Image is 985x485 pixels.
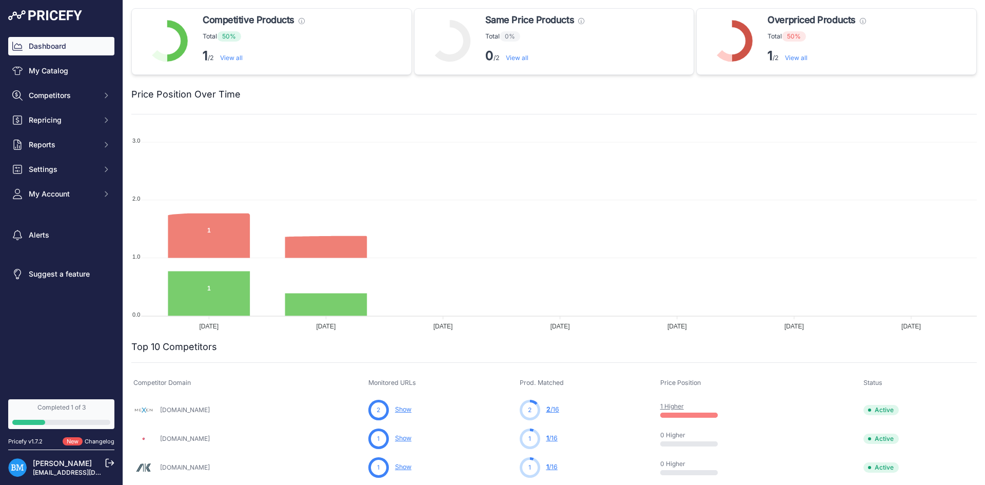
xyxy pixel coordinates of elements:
a: [DOMAIN_NAME] [160,406,210,414]
a: [DOMAIN_NAME] [160,435,210,442]
a: Suggest a feature [8,265,114,283]
a: 2/16 [546,405,559,413]
button: Settings [8,160,114,179]
span: Same Price Products [485,13,574,27]
span: 0% [500,31,520,42]
div: Pricefy v1.7.2 [8,437,43,446]
strong: 1 [767,48,773,63]
span: 1 [546,463,549,471]
span: Competitor Domain [133,379,191,386]
a: 1/16 [546,434,558,442]
a: My Catalog [8,62,114,80]
a: Show [395,463,411,471]
p: Total [767,31,865,42]
span: 2 [528,405,531,415]
span: 1 [528,434,531,443]
tspan: [DATE] [317,323,336,330]
p: /2 [203,48,305,64]
a: Show [395,405,411,413]
h2: Top 10 Competitors [131,340,217,354]
a: Show [395,434,411,442]
span: Active [863,405,899,415]
img: Pricefy Logo [8,10,82,21]
h2: Price Position Over Time [131,87,241,102]
button: Reports [8,135,114,154]
div: Completed 1 of 3 [12,403,110,412]
tspan: [DATE] [434,323,453,330]
nav: Sidebar [8,37,114,387]
span: 1 [528,463,531,472]
span: Prod. Matched [520,379,564,386]
a: Completed 1 of 3 [8,399,114,429]
a: Changelog [85,438,114,445]
a: View all [785,54,807,62]
span: Competitors [29,90,96,101]
span: 2 [546,405,550,413]
p: 0 Higher [660,431,726,439]
span: Monitored URLs [368,379,416,386]
span: New [63,437,83,446]
tspan: [DATE] [667,323,687,330]
a: [PERSON_NAME] [33,459,92,468]
span: Competitive Products [203,13,294,27]
p: /2 [485,48,584,64]
a: 1/16 [546,463,558,471]
a: Dashboard [8,37,114,55]
a: View all [506,54,528,62]
span: 50% [782,31,806,42]
strong: 1 [203,48,208,63]
button: Competitors [8,86,114,105]
a: [EMAIL_ADDRESS][DOMAIN_NAME] [33,469,140,476]
span: Repricing [29,115,96,125]
tspan: 2.0 [132,196,140,202]
span: My Account [29,189,96,199]
tspan: 0.0 [132,312,140,318]
tspan: 3.0 [132,138,140,144]
span: 2 [377,405,380,415]
tspan: [DATE] [199,323,219,330]
span: Settings [29,164,96,174]
span: 50% [217,31,241,42]
a: 1 Higher [660,402,684,410]
strong: 0 [485,48,494,63]
tspan: [DATE] [550,323,570,330]
p: Total [485,31,584,42]
a: [DOMAIN_NAME] [160,463,210,471]
span: Reports [29,140,96,150]
span: 1 [546,434,549,442]
p: /2 [767,48,865,64]
tspan: 1.0 [132,254,140,260]
span: Active [863,434,899,444]
a: View all [220,54,243,62]
span: 1 [377,463,380,472]
p: Total [203,31,305,42]
a: Alerts [8,226,114,244]
button: Repricing [8,111,114,129]
span: Status [863,379,882,386]
tspan: [DATE] [901,323,921,330]
span: Price Position [660,379,701,386]
p: 0 Higher [660,460,726,468]
tspan: [DATE] [784,323,804,330]
button: My Account [8,185,114,203]
span: 1 [377,434,380,443]
span: Overpriced Products [767,13,855,27]
span: Active [863,462,899,473]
